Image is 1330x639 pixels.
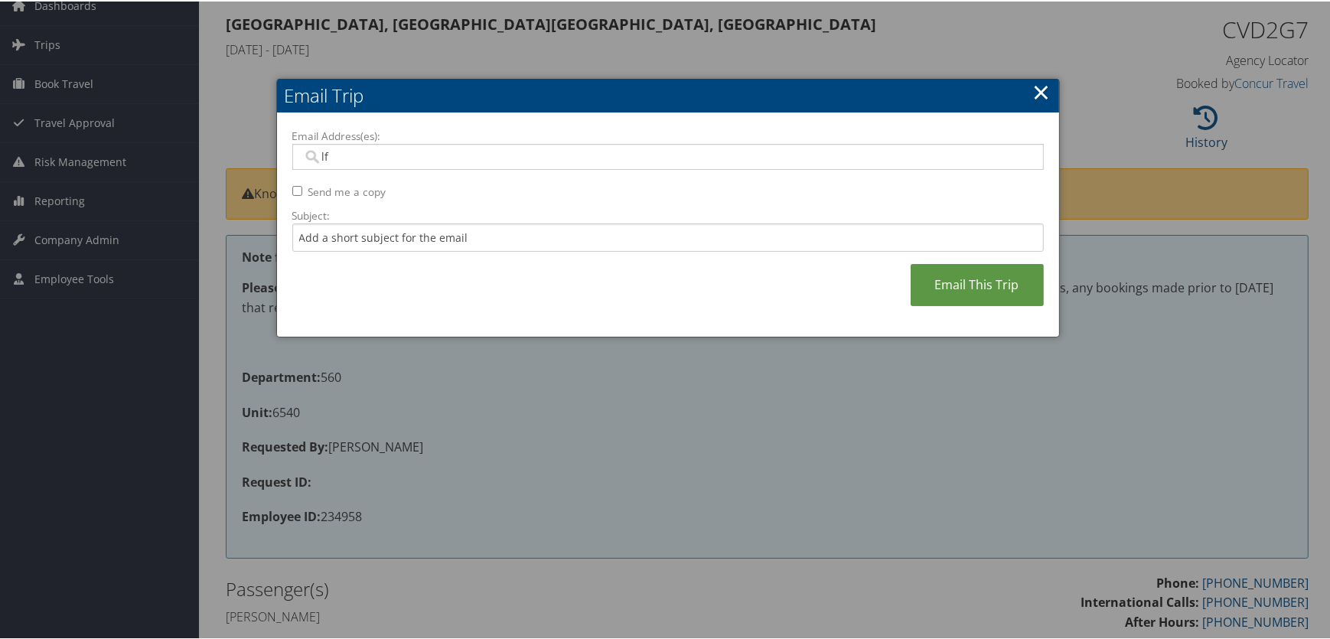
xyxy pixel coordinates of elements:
[292,207,1044,222] label: Subject:
[292,222,1044,250] input: Add a short subject for the email
[292,127,1044,142] label: Email Address(es):
[1033,75,1051,106] a: ×
[308,183,386,198] label: Send me a copy
[911,262,1044,305] a: Email This Trip
[277,77,1059,111] h2: Email Trip
[302,148,1033,163] input: Email address (Separate multiple email addresses with commas)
